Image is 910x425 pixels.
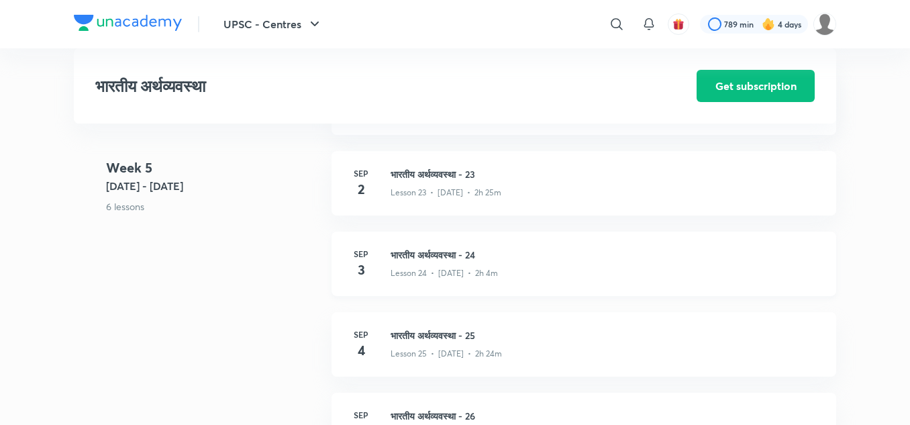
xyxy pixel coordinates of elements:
[668,13,689,35] button: avatar
[332,312,836,393] a: Sep4भारतीय अर्थव्यवस्था - 25Lesson 25 • [DATE] • 2h 24m
[391,328,820,342] h3: भारतीय अर्थव्यवस्था - 25
[215,11,331,38] button: UPSC - Centres
[348,260,374,280] h4: 3
[348,179,374,199] h4: 2
[672,18,685,30] img: avatar
[95,77,621,96] h3: भारतीय अर्थव्यवस्था
[348,409,374,421] h6: Sep
[697,70,815,102] button: Get subscription
[348,167,374,179] h6: Sep
[391,167,820,181] h3: भारतीय अर्थव्यवस्था - 23
[332,232,836,312] a: Sep3भारतीय अर्थव्यवस्था - 24Lesson 24 • [DATE] • 2h 4m
[813,13,836,36] img: amit tripathi
[348,248,374,260] h6: Sep
[74,15,182,34] a: Company Logo
[106,199,321,214] p: 6 lessons
[391,267,498,279] p: Lesson 24 • [DATE] • 2h 4m
[391,187,501,199] p: Lesson 23 • [DATE] • 2h 25m
[762,17,775,31] img: streak
[106,178,321,194] h5: [DATE] - [DATE]
[74,15,182,31] img: Company Logo
[106,158,321,178] h4: Week 5
[391,248,820,262] h3: भारतीय अर्थव्यवस्था - 24
[391,409,820,423] h3: भारतीय अर्थव्यवस्था - 26
[391,348,502,360] p: Lesson 25 • [DATE] • 2h 24m
[332,151,836,232] a: Sep2भारतीय अर्थव्यवस्था - 23Lesson 23 • [DATE] • 2h 25m
[348,340,374,361] h4: 4
[348,328,374,340] h6: Sep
